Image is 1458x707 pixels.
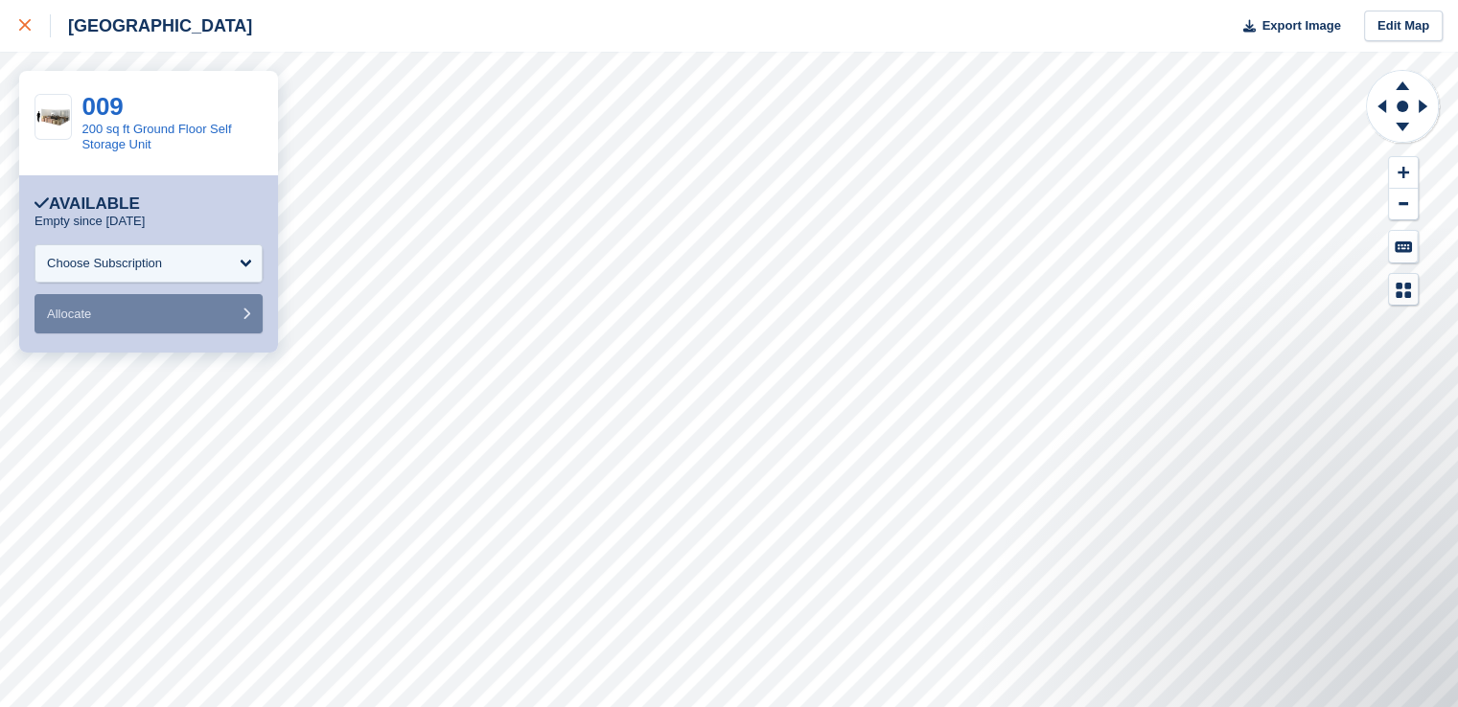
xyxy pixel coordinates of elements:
a: Edit Map [1364,11,1443,42]
img: 200-sqft-unit.jpg [35,103,71,130]
p: Empty since [DATE] [35,214,145,229]
button: Map Legend [1389,274,1418,306]
button: Zoom In [1389,157,1418,189]
button: Zoom Out [1389,189,1418,220]
button: Keyboard Shortcuts [1389,231,1418,262]
div: [GEOGRAPHIC_DATA] [51,14,252,37]
button: Export Image [1232,11,1341,42]
button: Allocate [35,294,263,333]
span: Export Image [1261,16,1340,35]
div: Choose Subscription [47,254,162,273]
a: 200 sq ft Ground Floor Self Storage Unit [81,122,231,151]
a: 009 [81,92,123,121]
div: Available [35,194,140,214]
span: Allocate [47,307,91,321]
